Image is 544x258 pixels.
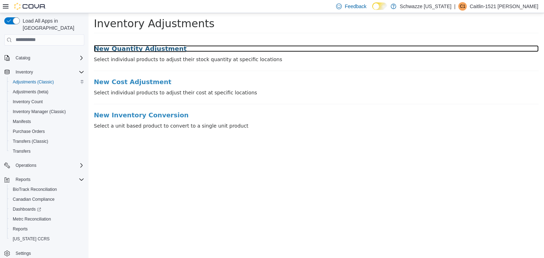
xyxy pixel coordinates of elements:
[5,43,450,50] p: Select individual products to adjust their stock quantity at specific locations
[13,249,34,258] a: Settings
[10,127,84,136] span: Purchase Orders
[7,107,87,117] button: Inventory Manager (Classic)
[13,119,31,124] span: Manifests
[13,54,84,62] span: Catalog
[13,197,55,202] span: Canadian Compliance
[10,225,84,233] span: Reports
[10,205,84,213] span: Dashboards
[10,117,84,126] span: Manifests
[5,32,450,39] a: New Quantity Adjustment
[13,216,51,222] span: Metrc Reconciliation
[7,146,87,156] button: Transfers
[13,206,41,212] span: Dashboards
[7,87,87,97] button: Adjustments (beta)
[7,204,87,214] a: Dashboards
[14,3,46,10] img: Cova
[7,117,87,127] button: Manifests
[5,99,450,106] a: New Inventory Conversion
[470,2,538,11] p: Caitlin-1521 [PERSON_NAME]
[5,109,450,117] p: Select a unit based product to convert to a single unit product
[10,137,84,146] span: Transfers (Classic)
[5,65,450,72] a: New Cost Adjustment
[10,215,54,223] a: Metrc Reconciliation
[7,184,87,194] button: BioTrack Reconciliation
[13,249,84,258] span: Settings
[13,109,66,115] span: Inventory Manager (Classic)
[454,2,456,11] p: |
[10,235,52,243] a: [US_STATE] CCRS
[13,89,49,95] span: Adjustments (beta)
[10,147,84,156] span: Transfers
[16,177,30,182] span: Reports
[10,88,51,96] a: Adjustments (beta)
[10,185,84,194] span: BioTrack Reconciliation
[10,185,60,194] a: BioTrack Reconciliation
[13,148,30,154] span: Transfers
[5,76,450,83] p: Select individual products to adjust their cost at specific locations
[13,175,33,184] button: Reports
[10,107,69,116] a: Inventory Manager (Classic)
[1,53,87,63] button: Catalog
[7,214,87,224] button: Metrc Reconciliation
[13,187,57,192] span: BioTrack Reconciliation
[10,235,84,243] span: Washington CCRS
[13,175,84,184] span: Reports
[1,175,87,184] button: Reports
[10,117,34,126] a: Manifests
[10,98,84,106] span: Inventory Count
[5,4,126,17] span: Inventory Adjustments
[7,194,87,204] button: Canadian Compliance
[13,161,84,170] span: Operations
[10,195,84,204] span: Canadian Compliance
[13,68,84,76] span: Inventory
[10,225,30,233] a: Reports
[10,137,51,146] a: Transfers (Classic)
[1,67,87,77] button: Inventory
[13,161,39,170] button: Operations
[7,136,87,146] button: Transfers (Classic)
[10,195,57,204] a: Canadian Compliance
[20,17,84,31] span: Load All Apps in [GEOGRAPHIC_DATA]
[10,205,44,213] a: Dashboards
[7,224,87,234] button: Reports
[16,55,30,61] span: Catalog
[10,98,46,106] a: Inventory Count
[13,68,36,76] button: Inventory
[1,160,87,170] button: Operations
[13,226,28,232] span: Reports
[372,2,387,10] input: Dark Mode
[13,139,48,144] span: Transfers (Classic)
[10,78,57,86] a: Adjustments (Classic)
[7,127,87,136] button: Purchase Orders
[13,54,33,62] button: Catalog
[10,88,84,96] span: Adjustments (beta)
[458,2,467,11] div: Caitlin-1521 Noll
[16,251,31,256] span: Settings
[16,69,33,75] span: Inventory
[10,78,84,86] span: Adjustments (Classic)
[10,127,48,136] a: Purchase Orders
[16,163,36,168] span: Operations
[13,99,43,105] span: Inventory Count
[460,2,465,11] span: C1
[13,129,45,134] span: Purchase Orders
[10,147,33,156] a: Transfers
[7,97,87,107] button: Inventory Count
[10,215,84,223] span: Metrc Reconciliation
[345,3,366,10] span: Feedback
[13,79,54,85] span: Adjustments (Classic)
[13,236,50,242] span: [US_STATE] CCRS
[7,234,87,244] button: [US_STATE] CCRS
[10,107,84,116] span: Inventory Manager (Classic)
[400,2,452,11] p: Schwazze [US_STATE]
[7,77,87,87] button: Adjustments (Classic)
